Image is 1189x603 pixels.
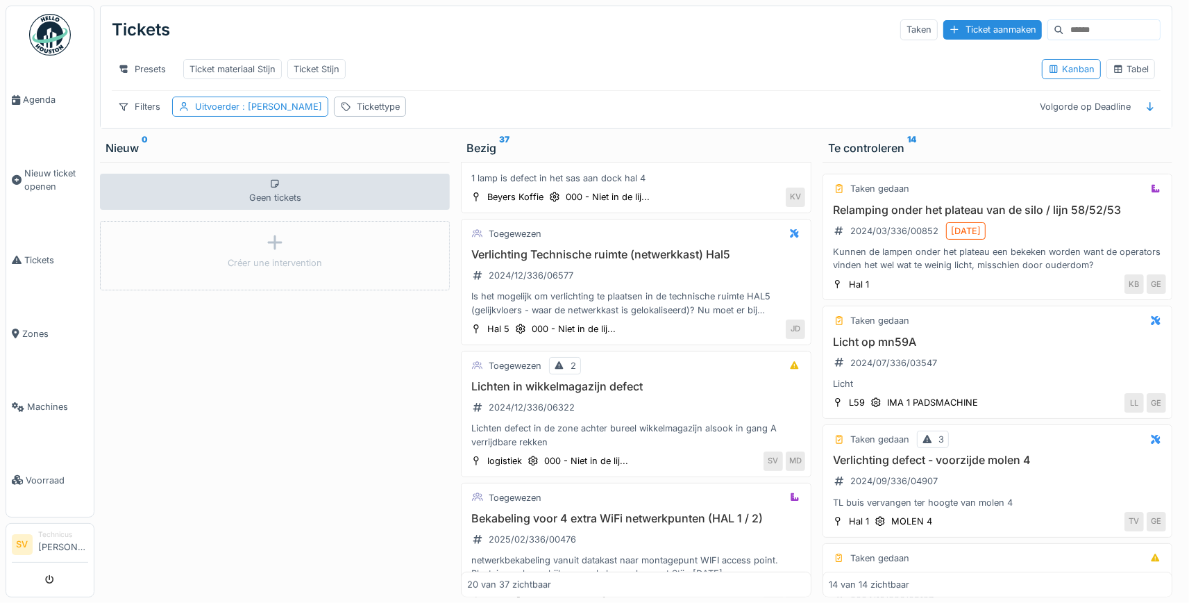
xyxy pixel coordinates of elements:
[571,359,576,372] div: 2
[786,188,805,207] div: KV
[849,396,865,409] div: L59
[1124,274,1144,294] div: KB
[24,167,88,193] span: Nieuw ticket openen
[195,100,322,113] div: Uitvoerder
[12,534,33,555] li: SV
[829,336,1166,349] h3: Licht op mn59A
[532,322,616,336] div: 000 - Niet in de lij...
[6,224,94,297] a: Tickets
[6,297,94,370] a: Zones
[467,554,804,580] div: netwerkbekabeling vanuit datakast naar montagepunt WIFI access point. Plaatsing volgens bijlage, ...
[887,396,978,409] div: IMA 1 PADSMACHINE
[466,140,805,156] div: Bezig
[294,63,339,76] div: Ticket Stijn
[1113,63,1149,76] div: Tabel
[1147,393,1166,413] div: GE
[467,512,804,525] h3: Bekabeling voor 4 extra WiFi netwerkpunten (HAL 1 / 2)
[29,14,71,56] img: Badge_color-CXgf-gQk.svg
[499,140,509,156] sup: 37
[487,190,543,204] div: Beyers Koffie
[900,19,938,40] div: Taken
[829,454,1166,467] h3: Verlichting defect - voorzijde molen 4
[849,278,869,291] div: Hal 1
[23,93,88,106] span: Agenda
[489,533,576,546] div: 2025/02/336/00476
[112,59,172,79] div: Presets
[24,254,88,267] span: Tickets
[850,433,909,446] div: Taken gedaan
[1124,393,1144,413] div: LL
[467,172,804,185] div: 1 lamp is defect in het sas aan dock hal 4
[489,401,575,414] div: 2024/12/336/06322
[6,63,94,137] a: Agenda
[112,97,167,117] div: Filters
[467,578,551,591] div: 20 van 37 zichtbaar
[106,140,444,156] div: Nieuw
[951,224,981,238] div: [DATE]
[938,433,944,446] div: 3
[6,137,94,224] a: Nieuw ticket openen
[26,474,88,487] span: Voorraad
[544,454,628,468] div: 000 - Niet in de lij...
[487,322,509,336] div: Hal 5
[239,101,322,112] span: : [PERSON_NAME]
[1048,63,1095,76] div: Kanban
[357,100,400,113] div: Tickettype
[489,491,541,504] div: Toegewezen
[907,140,916,156] sup: 14
[891,515,932,528] div: MOLEN 4
[6,370,94,444] a: Machines
[467,422,804,448] div: Lichten defect in de zone achter bureel wikkelmagazijn alsook in gang A verrijdbare rekken
[850,552,909,565] div: Taken gedaan
[489,359,541,372] div: Toegewezen
[828,140,1167,156] div: Te controleren
[786,452,805,471] div: MD
[489,227,541,240] div: Toegewezen
[12,529,88,563] a: SV Technicus[PERSON_NAME]
[850,474,938,488] div: 2024/09/336/04907
[38,529,88,559] li: [PERSON_NAME]
[27,400,88,413] span: Machines
[142,140,148,156] sup: 0
[850,314,909,327] div: Taken gedaan
[786,320,805,339] div: JD
[829,245,1166,272] div: Kunnen de lampen onder het plateau een bekeken worden want de operators vinden het wel wat te wei...
[22,327,88,340] span: Zones
[1034,97,1137,117] div: Volgorde op Deadline
[467,290,804,316] div: Is het mogelijk om verlichting te plaatsen in de technische ruimte HAL5 (gelijkvloers - waar de n...
[829,204,1166,217] h3: Relamping onder het plateau van de silo / lijn 58/52/53
[489,269,573,282] div: 2024/12/336/06577
[850,224,938,238] div: 2024/03/336/00852
[1147,512,1166,531] div: GE
[764,452,783,471] div: SV
[112,12,170,48] div: Tickets
[189,63,276,76] div: Ticket materiaal Stijn
[850,356,937,370] div: 2024/07/336/03547
[829,578,909,591] div: 14 van 14 zichtbaar
[1124,512,1144,531] div: TV
[467,248,804,261] h3: Verlichting Technische ruimte (netwerkkast) Hal5
[566,190,650,204] div: 000 - Niet in de lij...
[228,256,322,270] div: Créer une intervention
[467,380,804,393] h3: Lichten in wikkelmagazijn defect
[829,496,1166,509] div: TL buis vervangen ter hoogte van molen 4
[1147,274,1166,294] div: GE
[100,174,450,210] div: Geen tickets
[849,515,869,528] div: Hal 1
[829,377,1166,390] div: Licht
[850,182,909,195] div: Taken gedaan
[487,454,522,468] div: logistiek
[38,529,88,540] div: Technicus
[943,20,1042,39] div: Ticket aanmaken
[6,444,94,518] a: Voorraad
